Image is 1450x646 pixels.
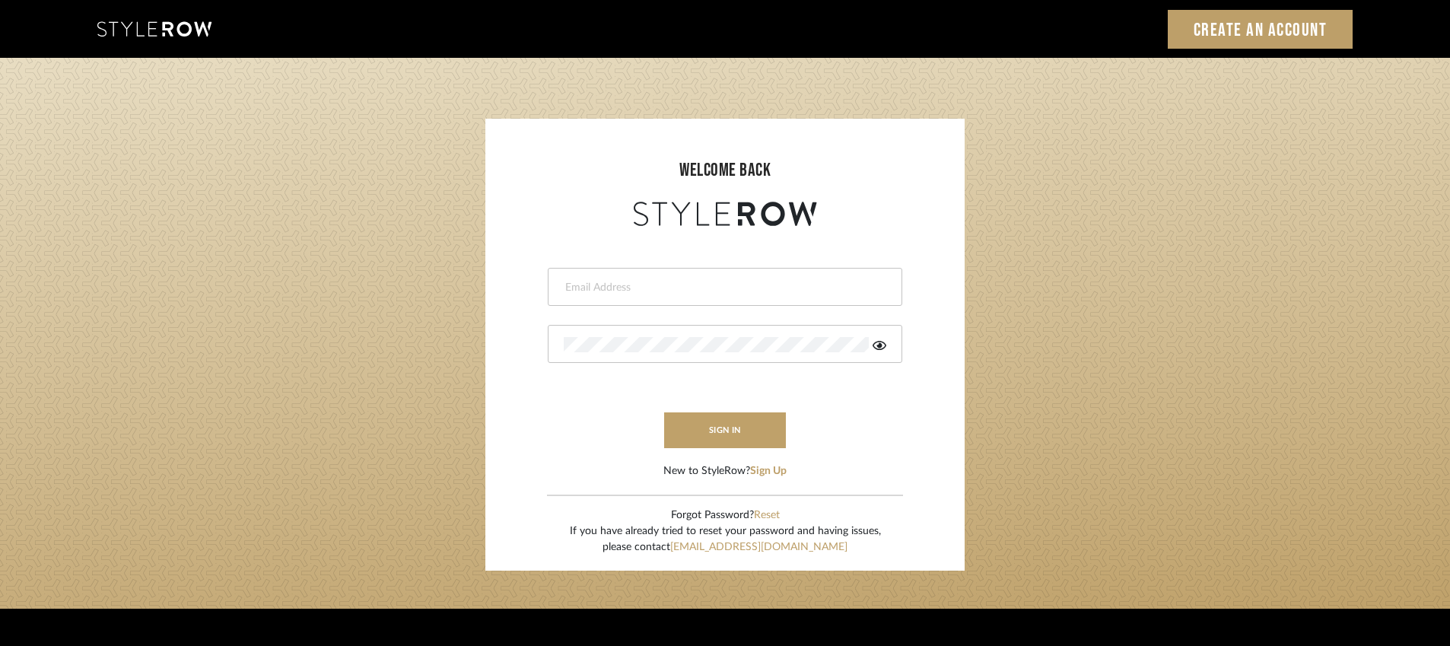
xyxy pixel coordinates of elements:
[564,280,882,295] input: Email Address
[670,542,847,552] a: [EMAIL_ADDRESS][DOMAIN_NAME]
[754,508,780,523] button: Reset
[750,463,787,479] button: Sign Up
[663,463,787,479] div: New to StyleRow?
[501,157,949,184] div: welcome back
[570,508,881,523] div: Forgot Password?
[1168,10,1353,49] a: Create an Account
[664,412,786,448] button: sign in
[570,523,881,555] div: If you have already tried to reset your password and having issues, please contact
